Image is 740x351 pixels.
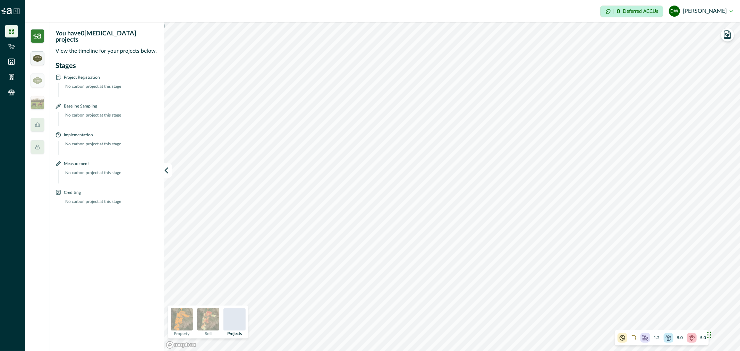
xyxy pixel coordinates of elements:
p: Implementation [64,131,93,138]
p: Projects [227,332,242,336]
p: View the timeline for your projects below. [56,47,160,55]
img: soil preview [197,308,219,331]
p: Project Registration [64,74,100,80]
p: No carbon project at this stage [61,141,157,155]
button: daniel wortmann[PERSON_NAME] [669,3,733,19]
p: No carbon project at this stage [61,198,157,212]
img: greenham_logo-5a2340bd.png [33,55,42,62]
p: 5.0 [700,335,706,341]
img: Logo [1,8,12,14]
p: Property [174,332,190,336]
p: Measurement [64,160,89,167]
img: property preview [171,308,193,331]
p: Soil [205,332,212,336]
p: Baseline Sampling [64,103,97,109]
a: Mapbox logo [166,341,196,349]
img: insight_carbon-39e2b7a3.png [31,29,44,43]
div: Drag [707,325,712,345]
p: No carbon project at this stage [61,170,157,183]
img: greenham_never_ever-a684a177.png [33,77,42,84]
canvas: Map [164,22,740,351]
p: 0 [617,9,620,14]
img: insight_readygraze-175b0a17.jpg [31,96,44,110]
p: 5.0 [677,335,683,341]
p: Crediting [64,189,81,196]
p: No carbon project at this stage [61,112,157,126]
p: Deferred ACCUs [623,9,658,14]
p: No carbon project at this stage [61,83,157,97]
p: Stages [56,61,157,71]
iframe: Chat Widget [705,318,740,351]
p: 1.2 [654,335,660,341]
p: You have 0 [MEDICAL_DATA] projects [56,31,160,43]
